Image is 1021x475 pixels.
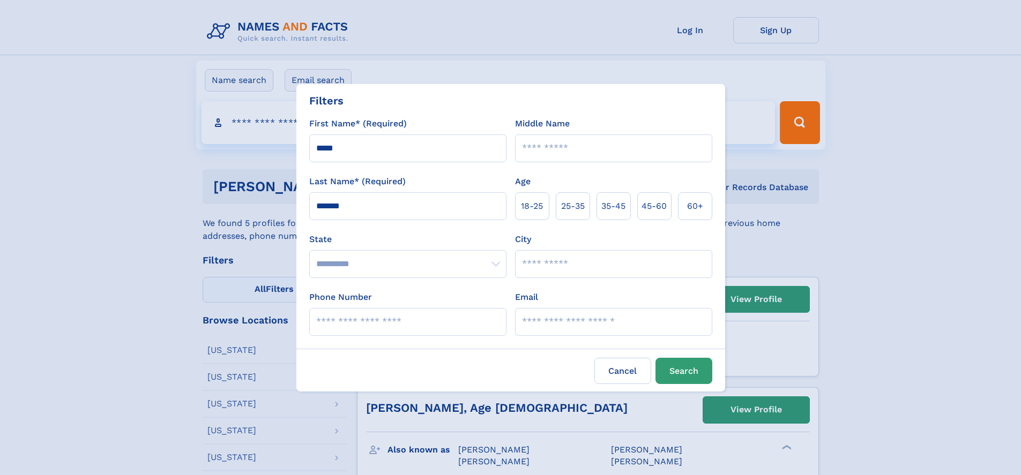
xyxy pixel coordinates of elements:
[309,175,406,188] label: Last Name* (Required)
[655,358,712,384] button: Search
[309,291,372,304] label: Phone Number
[309,117,407,130] label: First Name* (Required)
[642,200,667,213] span: 45‑60
[515,291,538,304] label: Email
[601,200,625,213] span: 35‑45
[309,233,506,246] label: State
[687,200,703,213] span: 60+
[594,358,651,384] label: Cancel
[515,117,570,130] label: Middle Name
[515,233,531,246] label: City
[561,200,585,213] span: 25‑35
[309,93,344,109] div: Filters
[515,175,531,188] label: Age
[521,200,543,213] span: 18‑25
